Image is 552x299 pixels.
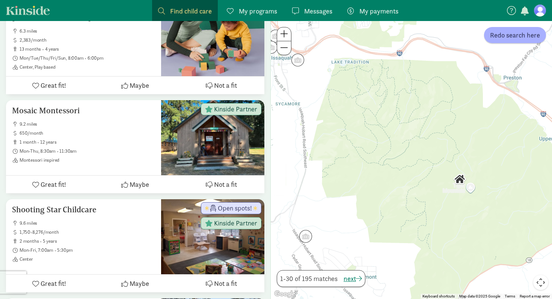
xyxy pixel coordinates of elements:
span: 9.2 miles [20,121,155,127]
a: Report a map error [520,294,550,298]
span: My programs [239,6,277,16]
div: Click to see details [291,54,304,66]
a: Open this area in Google Maps (opens a new window) [273,289,297,299]
span: Maybe [130,179,149,189]
span: Center [20,256,155,262]
button: Not a fit [178,77,264,94]
h5: Mosaic Montessori [12,106,155,115]
span: Find child care [170,6,212,16]
span: Great fit! [41,179,66,189]
span: Kinside Partner [214,106,257,113]
button: Great fit! [6,176,92,193]
span: Kinside Partner [214,220,257,227]
span: 9.6 miles [20,220,155,226]
button: Redo search here [484,27,546,43]
button: Not a fit [178,176,264,193]
span: Maybe [130,80,149,90]
span: Map data ©2025 Google [459,294,500,298]
button: Great fit! [6,275,92,292]
button: Map camera controls [533,275,548,290]
button: next [344,273,362,284]
div: Click to see details [453,173,466,186]
span: 13 months - 4 years [20,46,155,52]
span: Great fit! [41,80,66,90]
span: 650/month [20,130,155,136]
span: Open spots! [218,205,252,212]
span: 6.3 miles [20,28,155,34]
h5: Shooting Star Childcare [12,205,155,214]
a: Terms (opens in new tab) [505,294,515,298]
span: Messages [304,6,332,16]
span: Mon/Tue/Thu/Fri/Sun, 8:00am - 6:00pm [20,55,155,61]
span: 2 months - 5 years [20,238,155,244]
span: Maybe [130,278,149,288]
div: Click to see details [265,41,278,54]
span: Not a fit [214,179,237,189]
img: Google [273,289,297,299]
span: Not a fit [214,80,237,90]
span: Redo search here [490,30,540,40]
div: Click to see details [299,230,312,243]
button: Maybe [92,77,178,94]
span: My payments [359,6,398,16]
span: 2,383/month [20,37,155,43]
div: Click to see details [269,30,282,42]
span: Great fit! [41,278,66,288]
span: 1 month - 12 years [20,139,155,145]
span: Center, Play based [20,64,155,70]
button: Maybe [92,176,178,193]
button: Not a fit [178,275,264,292]
span: Mon-Fri, 7:00am - 5:30pm [20,247,155,253]
span: 1-30 of 195 matches [280,273,338,284]
button: Maybe [92,275,178,292]
span: Montessori inspired [20,157,155,163]
button: Great fit! [6,77,92,94]
span: Mon-Thu, 8:30am - 11:30am [20,148,155,154]
span: Not a fit [214,278,237,288]
span: 1,750-8,276/month [20,229,155,235]
a: Kinside [6,6,50,15]
button: Keyboard shortcuts [422,294,455,299]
